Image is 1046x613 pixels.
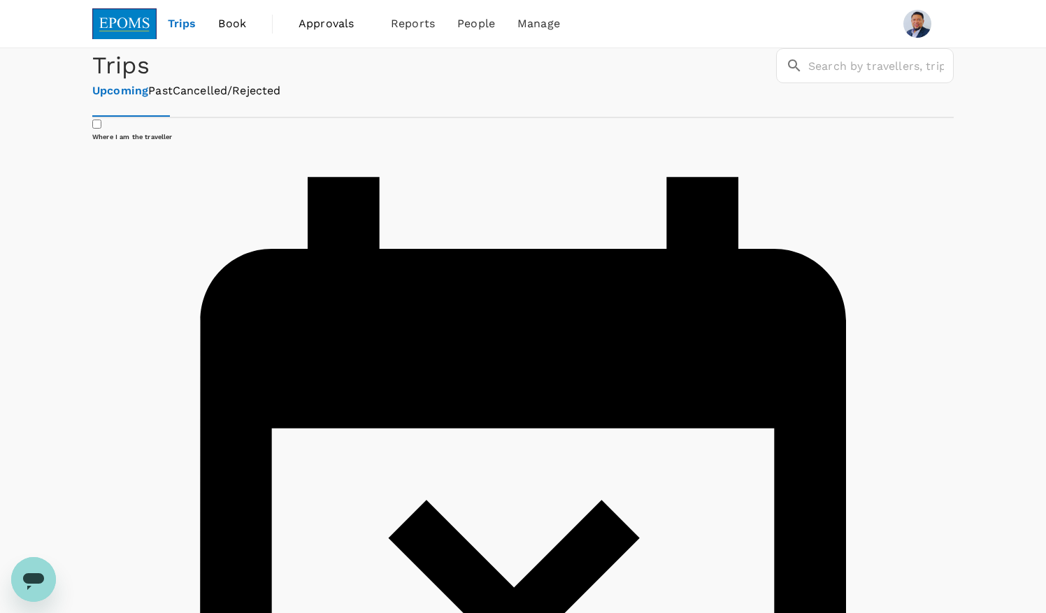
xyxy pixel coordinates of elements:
a: Upcoming [92,83,148,99]
span: Reports [391,15,435,32]
a: Cancelled/Rejected [173,83,281,99]
span: Approvals [299,15,368,32]
h1: Trips [92,51,150,80]
iframe: Button to launch messaging window [11,557,56,602]
span: Book [218,15,246,32]
img: AHMAD SALMAN OTHMAN [903,10,931,38]
a: Past [148,83,173,99]
span: Trips [168,15,196,32]
img: EPOMS SDN BHD [92,8,157,39]
input: Where I am the traveller [92,120,101,129]
span: People [457,15,495,32]
h6: Where I am the traveller [92,132,954,141]
input: Search by travellers, trips, or destination, label, team [808,48,954,83]
span: Manage [517,15,560,32]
